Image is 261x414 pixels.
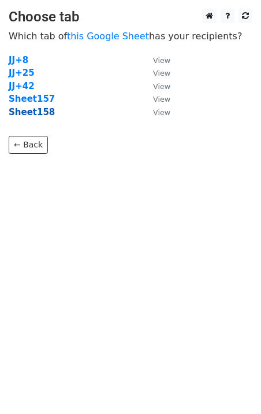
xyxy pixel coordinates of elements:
[9,107,55,117] a: Sheet158
[9,9,252,25] h3: Choose tab
[153,69,170,77] small: View
[153,82,170,91] small: View
[141,81,170,91] a: View
[153,95,170,103] small: View
[141,107,170,117] a: View
[9,55,28,65] a: JJ+8
[9,81,35,91] a: JJ+42
[67,31,149,42] a: this Google Sheet
[9,94,55,104] a: Sheet157
[141,55,170,65] a: View
[141,68,170,78] a: View
[141,94,170,104] a: View
[153,56,170,65] small: View
[9,136,48,154] a: ← Back
[153,108,170,117] small: View
[9,68,35,78] a: JJ+25
[9,30,252,42] p: Which tab of has your recipients?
